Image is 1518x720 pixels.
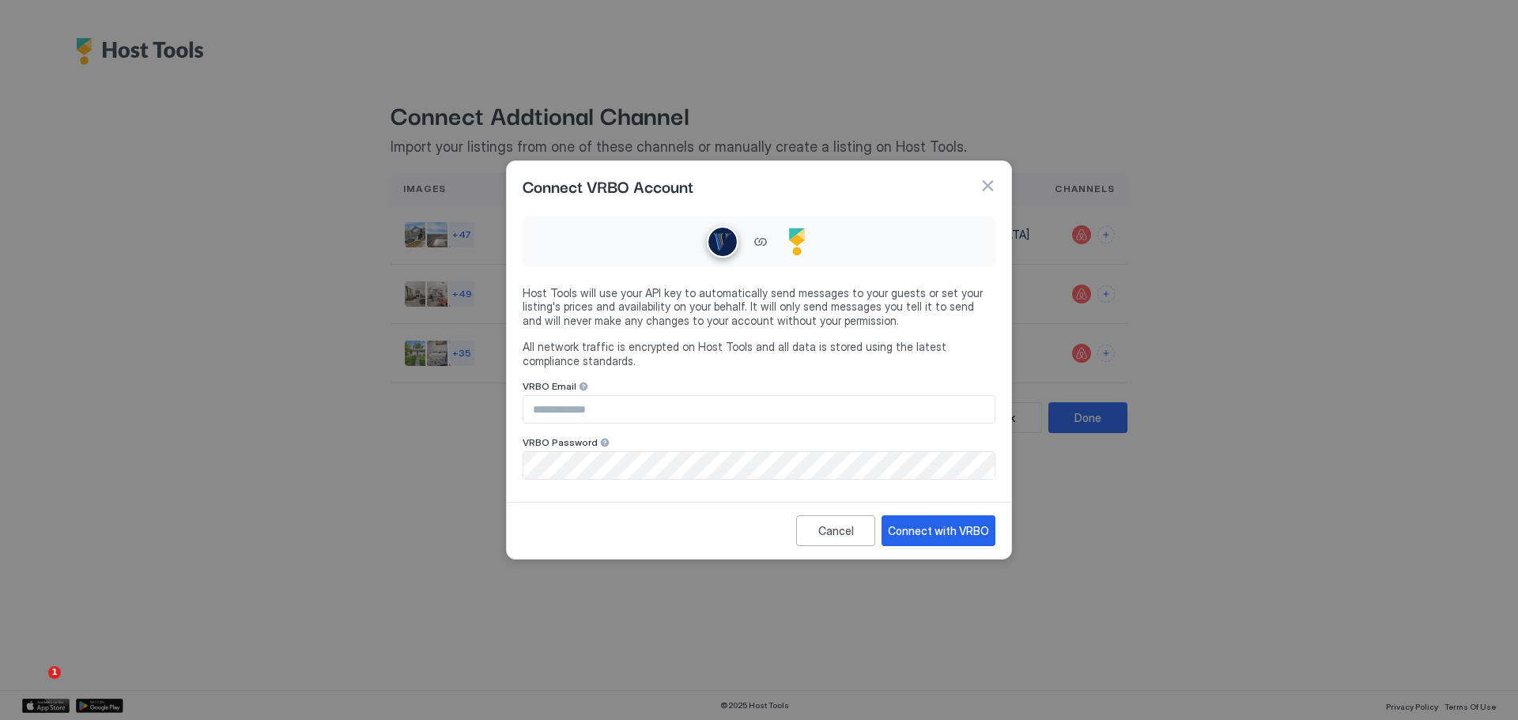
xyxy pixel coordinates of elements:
div: Cancel [818,522,854,539]
input: Input Field [523,396,995,423]
span: All network traffic is encrypted on Host Tools and all data is stored using the latest compliance... [523,340,995,368]
span: Connect VRBO Account [523,174,693,198]
span: 1 [48,666,61,679]
span: Host Tools will use your API key to automatically send messages to your guests or set your listin... [523,286,995,328]
button: Cancel [796,515,875,546]
iframe: Intercom live chat [16,666,54,704]
div: Connect with VRBO [888,522,989,539]
button: Connect with VRBO [882,515,995,546]
span: VRBO Password [523,436,598,448]
span: VRBO Email [523,380,576,392]
input: Input Field [523,452,995,479]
